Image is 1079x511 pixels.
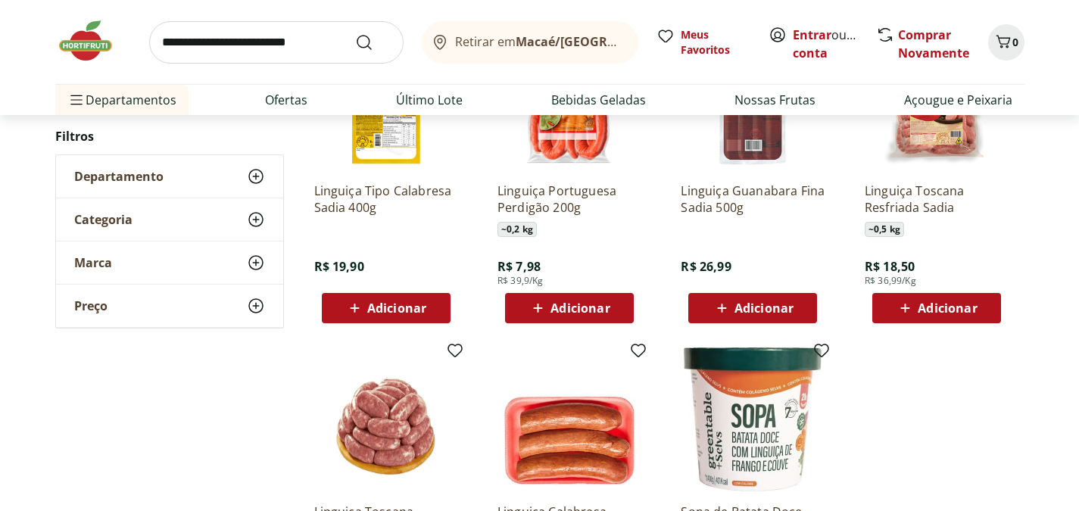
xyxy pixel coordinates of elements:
[497,347,641,491] img: Linguiça Calabresa Defumada Grande Seara 450g
[550,302,610,314] span: Adicionar
[74,255,112,270] span: Marca
[74,212,133,227] span: Categoria
[865,222,904,237] span: ~ 0,5 kg
[734,91,815,109] a: Nossas Frutas
[67,82,86,118] button: Menu
[149,21,404,64] input: search
[656,27,750,58] a: Meus Favoritos
[74,169,164,184] span: Departamento
[355,33,391,51] button: Submit Search
[422,21,638,64] button: Retirar emMacaé/[GEOGRAPHIC_DATA]
[497,182,641,216] a: Linguiça Portuguesa Perdigão 200g
[793,26,860,62] span: ou
[55,121,284,151] h2: Filtros
[396,91,463,109] a: Último Lote
[67,82,176,118] span: Departamentos
[1012,35,1018,49] span: 0
[688,293,817,323] button: Adicionar
[681,182,825,216] a: Linguiça Guanabara Fina Sadia 500g
[367,302,426,314] span: Adicionar
[265,91,307,109] a: Ofertas
[793,26,876,61] a: Criar conta
[516,33,685,50] b: Macaé/[GEOGRAPHIC_DATA]
[681,27,750,58] span: Meus Favoritos
[898,26,969,61] a: Comprar Novamente
[314,258,364,275] span: R$ 19,90
[904,91,1012,109] a: Açougue e Peixaria
[918,302,977,314] span: Adicionar
[865,182,1009,216] a: Linguiça Toscana Resfriada Sadia
[865,275,916,287] span: R$ 36,99/Kg
[455,35,622,48] span: Retirar em
[322,293,451,323] button: Adicionar
[793,26,831,43] a: Entrar
[734,302,794,314] span: Adicionar
[865,258,915,275] span: R$ 18,50
[872,293,1001,323] button: Adicionar
[497,222,537,237] span: ~ 0,2 kg
[55,18,131,64] img: Hortifruti
[505,293,634,323] button: Adicionar
[497,275,544,287] span: R$ 39,9/Kg
[681,347,825,491] img: Sopa de Batata Doce com Linguiça e Couve Greentable 400g
[56,285,283,327] button: Preço
[314,347,458,491] img: Linguiça Toscana Resfriada
[74,298,108,313] span: Preço
[681,258,731,275] span: R$ 26,99
[314,182,458,216] a: Linguiça Tipo Calabresa Sadia 400g
[988,24,1024,61] button: Carrinho
[497,258,541,275] span: R$ 7,98
[56,241,283,284] button: Marca
[56,155,283,198] button: Departamento
[56,198,283,241] button: Categoria
[551,91,646,109] a: Bebidas Geladas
